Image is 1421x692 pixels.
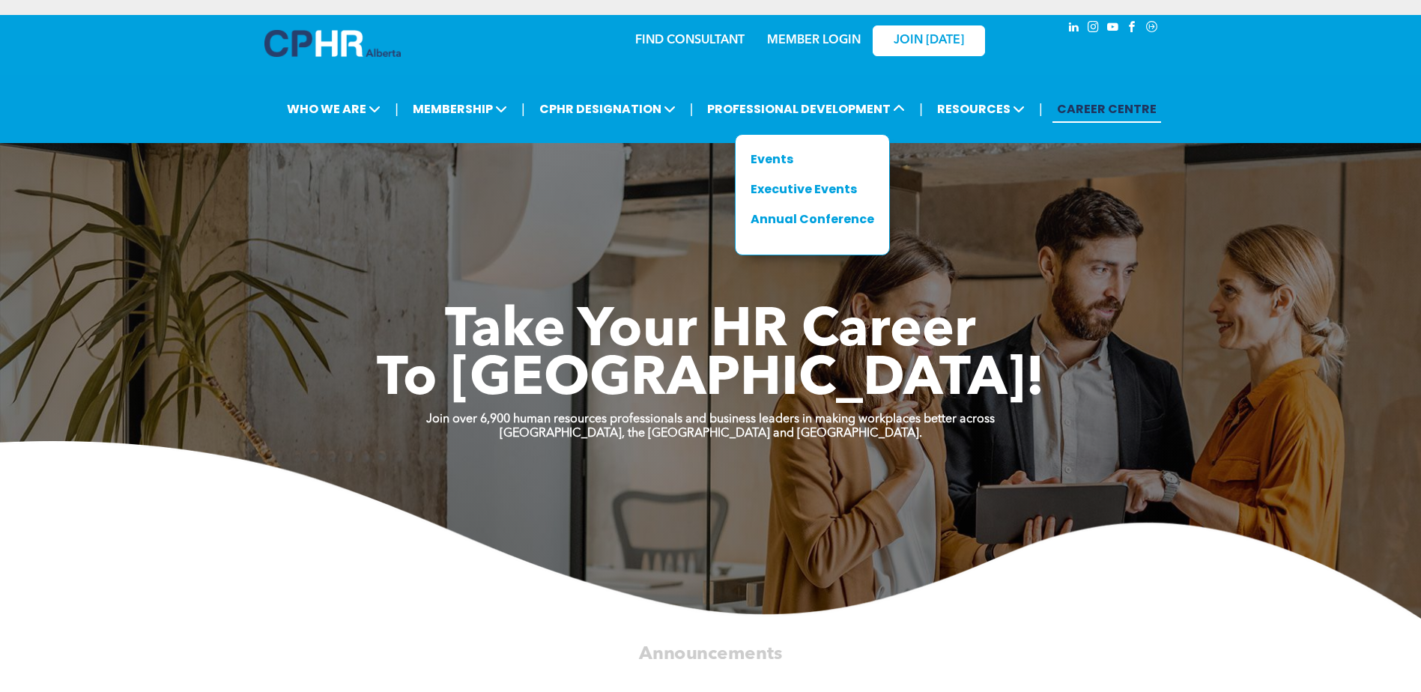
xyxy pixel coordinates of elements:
a: CAREER CENTRE [1052,95,1161,123]
span: Announcements [639,645,782,663]
li: | [521,94,525,124]
a: youtube [1105,19,1121,39]
div: Events [751,150,862,169]
span: Take Your HR Career [445,305,976,359]
a: linkedin [1066,19,1082,39]
a: JOIN [DATE] [873,25,985,56]
span: RESOURCES [933,95,1029,123]
div: Annual Conference [751,210,862,228]
li: | [1039,94,1043,124]
a: Social network [1144,19,1160,39]
li: | [395,94,399,124]
strong: [GEOGRAPHIC_DATA], the [GEOGRAPHIC_DATA] and [GEOGRAPHIC_DATA]. [500,428,922,440]
li: | [690,94,694,124]
span: To [GEOGRAPHIC_DATA]! [377,353,1045,407]
span: PROFESSIONAL DEVELOPMENT [703,95,909,123]
a: FIND CONSULTANT [635,34,745,46]
li: | [919,94,923,124]
a: instagram [1085,19,1102,39]
span: MEMBERSHIP [408,95,512,123]
span: JOIN [DATE] [894,34,964,48]
a: facebook [1124,19,1141,39]
strong: Join over 6,900 human resources professionals and business leaders in making workplaces better ac... [426,413,995,425]
a: Executive Events [751,180,874,198]
div: Executive Events [751,180,862,198]
img: A blue and white logo for cp alberta [264,30,401,57]
a: Annual Conference [751,210,874,228]
span: WHO WE ARE [282,95,385,123]
span: CPHR DESIGNATION [535,95,680,123]
a: Events [751,150,874,169]
a: MEMBER LOGIN [767,34,861,46]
